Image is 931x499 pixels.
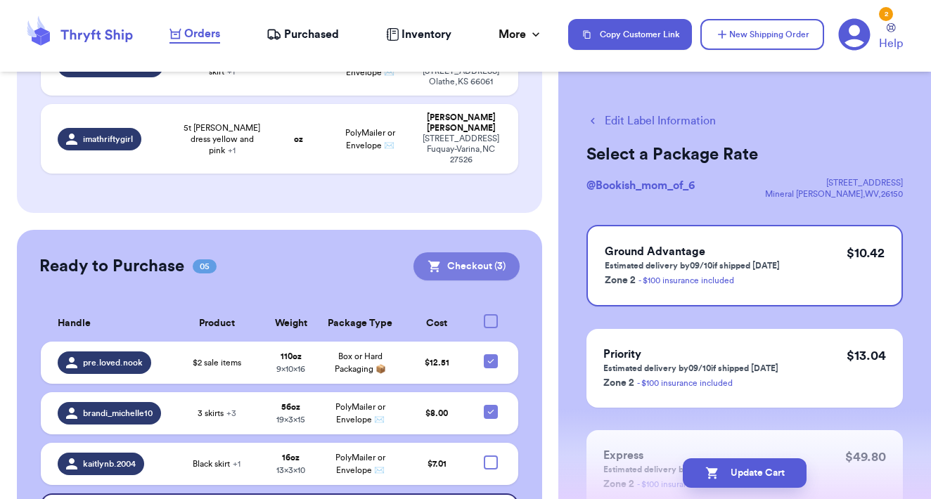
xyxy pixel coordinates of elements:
[386,26,451,43] a: Inventory
[421,66,501,87] div: [STREET_ADDRESS] Olathe , KS 66061
[335,453,385,474] span: PolyMailer or Envelope ✉️
[765,177,903,188] div: [STREET_ADDRESS]
[267,26,339,43] a: Purchased
[428,460,447,468] span: $ 7.01
[319,306,402,342] th: Package Type
[605,246,705,257] span: Ground Advantage
[284,26,339,43] span: Purchased
[765,188,903,200] div: Mineral [PERSON_NAME] , WV , 26150
[683,458,807,488] button: Update Cart
[603,363,778,374] p: Estimated delivery by 09/10 if shipped [DATE]
[637,379,733,387] a: - $100 insurance included
[170,306,263,342] th: Product
[228,146,236,155] span: + 1
[568,19,692,50] button: Copy Customer Link
[413,252,520,280] button: Checkout (3)
[345,129,395,150] span: PolyMailer or Envelope ✉️
[421,134,501,165] div: [STREET_ADDRESS] Fuquay-Varina , NC 27526
[276,365,305,373] span: 9 x 10 x 16
[276,466,305,474] span: 13 x 3 x 10
[402,306,472,342] th: Cost
[425,409,448,417] span: $ 8.00
[879,35,903,52] span: Help
[335,352,386,373] span: Box or Hard Packaging 📦
[586,180,695,191] span: @ Bookish_mom_of_6
[282,453,300,462] strong: 16 oz
[847,346,886,365] p: $ 13.04
[402,26,451,43] span: Inventory
[335,403,385,424] span: PolyMailer or Envelope ✉️
[198,408,236,419] span: 3 skirts
[638,276,734,285] a: - $100 insurance included
[83,134,133,145] span: imathriftygirl
[605,260,780,271] p: Estimated delivery by 09/10 if shipped [DATE]
[847,243,885,263] p: $ 10.42
[83,357,143,368] span: pre.loved.nook
[263,306,319,342] th: Weight
[605,276,636,285] span: Zone 2
[838,18,871,51] a: 2
[276,415,305,424] span: 19 x 3 x 15
[281,352,302,361] strong: 110 oz
[193,357,241,368] span: $2 sale items
[83,458,136,469] span: kaitlynb.2004
[233,460,240,468] span: + 1
[39,255,184,278] h2: Ready to Purchase
[586,143,903,166] h2: Select a Package Rate
[83,408,153,419] span: brandi_michelle10
[169,25,220,44] a: Orders
[603,349,641,360] span: Priority
[227,67,235,76] span: + 1
[425,358,449,367] span: $ 12.51
[226,409,236,417] span: + 3
[58,316,91,331] span: Handle
[294,135,303,143] strong: oz
[879,23,903,52] a: Help
[603,378,634,388] span: Zone 2
[700,19,824,50] button: New Shipping Order
[183,122,262,156] span: 5t [PERSON_NAME] dress yellow and pink
[586,112,716,129] button: Edit Label Information
[281,403,300,411] strong: 56 oz
[879,7,893,21] div: 2
[193,259,217,273] span: 05
[499,26,543,43] div: More
[421,112,501,134] div: [PERSON_NAME] [PERSON_NAME]
[184,25,220,42] span: Orders
[193,458,240,469] span: Black skirt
